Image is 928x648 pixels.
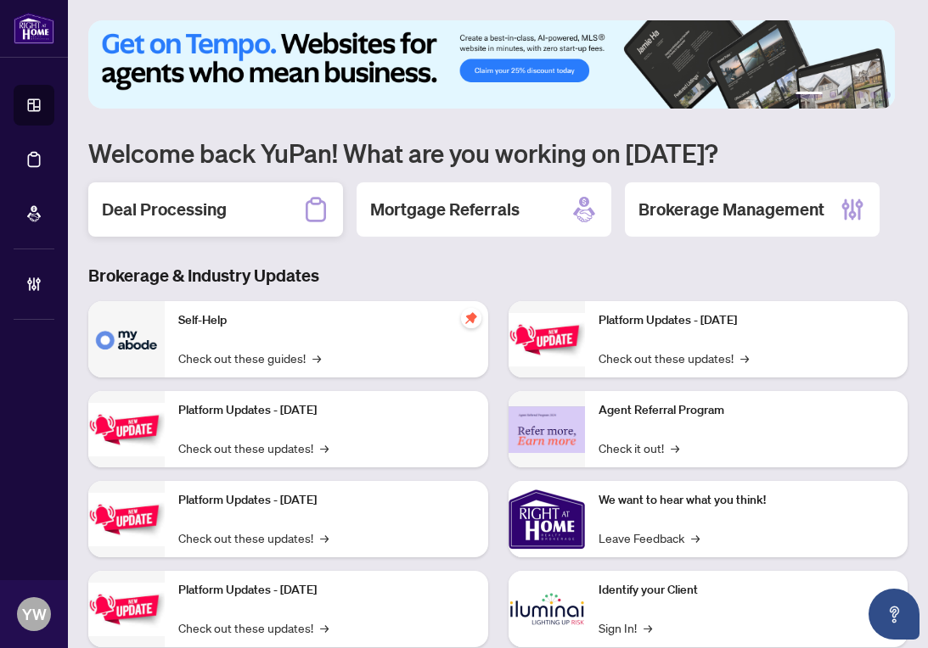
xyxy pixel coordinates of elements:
[178,618,329,637] a: Check out these updates!→
[88,20,895,109] img: Slide 0
[178,311,475,330] p: Self-Help
[88,301,165,377] img: Self-Help
[638,198,824,221] h2: Brokerage Management
[88,264,908,288] h3: Brokerage & Industry Updates
[644,618,652,637] span: →
[178,349,321,367] a: Check out these guides!→
[88,583,165,636] img: Platform Updates - July 8, 2025
[178,439,329,457] a: Check out these updates!→
[320,439,329,457] span: →
[599,618,652,637] a: Sign In!→
[599,401,895,420] p: Agent Referral Program
[320,528,329,547] span: →
[312,349,321,367] span: →
[599,528,700,547] a: Leave Feedback→
[599,439,679,457] a: Check it out!→
[22,602,47,626] span: YW
[884,92,891,98] button: 6
[509,481,585,557] img: We want to hear what you think!
[320,618,329,637] span: →
[599,311,895,330] p: Platform Updates - [DATE]
[178,491,475,510] p: Platform Updates - [DATE]
[178,581,475,600] p: Platform Updates - [DATE]
[509,406,585,453] img: Agent Referral Program
[509,571,585,647] img: Identify your Client
[178,528,329,547] a: Check out these updates!→
[843,92,850,98] button: 3
[88,403,165,456] img: Platform Updates - September 16, 2025
[740,349,749,367] span: →
[870,92,877,98] button: 5
[599,491,895,510] p: We want to hear what you think!
[509,313,585,366] img: Platform Updates - June 23, 2025
[14,13,54,44] img: logo
[599,349,749,367] a: Check out these updates!→
[102,198,227,221] h2: Deal Processing
[691,528,700,547] span: →
[461,308,481,328] span: pushpin
[830,92,836,98] button: 2
[88,137,908,169] h1: Welcome back YuPan! What are you working on [DATE]?
[869,589,920,640] button: Open asap
[178,401,475,420] p: Platform Updates - [DATE]
[599,581,895,600] p: Identify your Client
[88,493,165,546] img: Platform Updates - July 21, 2025
[857,92,863,98] button: 4
[671,439,679,457] span: →
[796,92,823,98] button: 1
[370,198,520,221] h2: Mortgage Referrals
